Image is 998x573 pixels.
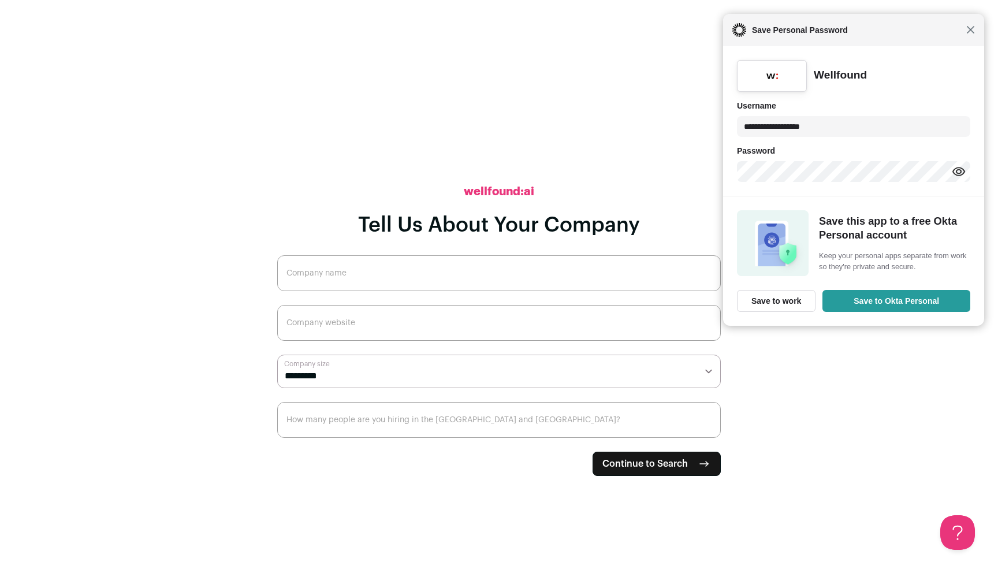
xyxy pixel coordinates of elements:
input: How many people are you hiring in the US and Canada? [277,402,721,438]
span: Save Personal Password [746,23,966,37]
input: Company name [277,255,721,291]
h5: Save this app to a free Okta Personal account [819,214,967,241]
button: Continue to Search [593,452,721,476]
span: Continue to Search [602,457,688,471]
h1: Tell Us About Your Company [358,214,640,237]
h6: Username [737,99,970,113]
span: Close [966,25,975,34]
button: Save to work [737,290,815,312]
button: Save to Okta Personal [822,290,970,312]
h2: wellfound:ai [464,184,534,200]
input: Company website [277,305,721,341]
div: Wellfound [814,68,867,83]
span: Keep your personal apps separate from work so they're private and secure. [819,250,967,272]
h6: Password [737,144,970,158]
img: 9IgiuwAAAAZJREFUAwBsPezYkeKzEAAAAABJRU5ErkJggg== [763,67,781,85]
iframe: Toggle Customer Support [940,515,975,550]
